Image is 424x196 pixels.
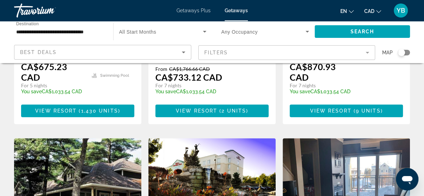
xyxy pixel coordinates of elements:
span: Search [350,29,374,34]
p: CA$1,033.54 CAD [21,89,85,94]
button: View Resort(2 units) [155,104,269,117]
span: You save [155,89,176,94]
span: ( ) [217,108,248,114]
iframe: Button to launch messaging window [396,168,418,190]
p: CA$870.93 CAD [290,61,356,82]
span: Destination [16,21,39,26]
span: 9 units [356,108,381,114]
span: YB [397,7,405,14]
span: CAD [364,8,374,14]
span: All Start Months [119,29,156,35]
span: View Resort [310,108,351,114]
button: User Menu [392,3,410,18]
span: Map [382,48,393,58]
button: Change language [340,6,354,16]
span: ( ) [77,108,120,114]
button: View Resort(1,430 units) [21,104,134,117]
p: For 7 nights [155,82,262,89]
span: Best Deals [20,49,57,55]
span: 1,430 units [81,108,118,114]
a: Getaways Plus [176,8,211,13]
span: Any Occupancy [221,29,258,35]
a: Getaways [225,8,248,13]
span: View Resort [35,108,77,114]
span: en [340,8,347,14]
p: CA$1,033.54 CAD [290,89,356,94]
a: Travorium [14,1,84,20]
p: For 7 nights [290,82,356,89]
span: 2 units [221,108,246,114]
span: CA$1,766.66 CAD [169,66,210,72]
button: Change currency [364,6,381,16]
mat-select: Sort by [20,48,185,56]
p: CA$675.23 CAD [21,61,85,82]
button: View Resort(9 units) [290,104,403,117]
span: You save [21,89,42,94]
span: ( ) [352,108,383,114]
span: You save [290,89,310,94]
p: CA$733.12 CAD [155,72,222,82]
span: View Resort [176,108,217,114]
span: From [155,66,167,72]
p: CA$1,033.54 CAD [155,89,262,94]
p: For 5 nights [21,82,85,89]
button: Filter [198,45,375,60]
span: Swimming Pool [100,73,129,78]
button: Search [315,25,410,38]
